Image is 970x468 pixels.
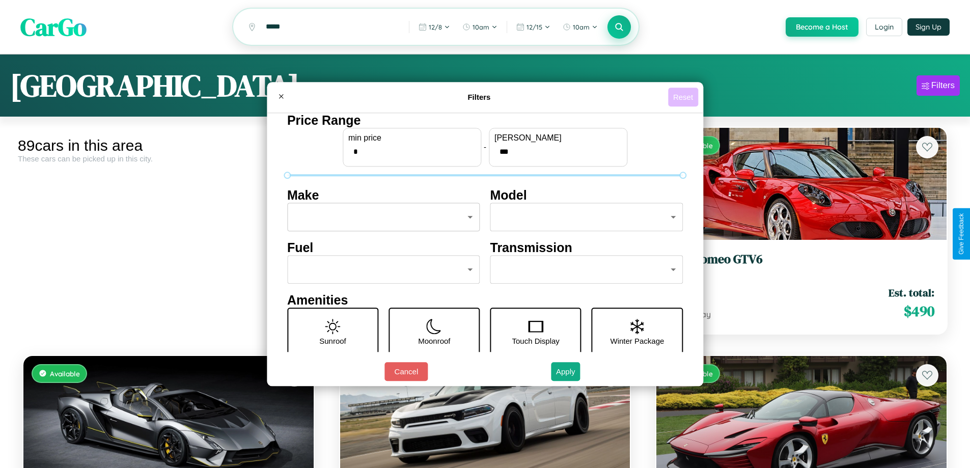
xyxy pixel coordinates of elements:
button: Reset [668,88,698,106]
span: 10am [573,23,590,31]
h1: [GEOGRAPHIC_DATA] [10,65,299,106]
button: 10am [558,19,603,35]
div: These cars can be picked up in this city. [18,154,319,163]
h4: Price Range [287,113,683,128]
label: min price [348,133,476,143]
p: - [484,140,486,154]
h4: Transmission [490,240,683,255]
p: Touch Display [512,334,559,348]
p: Sunroof [319,334,346,348]
button: Apply [551,362,580,381]
button: Cancel [384,362,428,381]
button: 12/15 [511,19,556,35]
h4: Amenities [287,293,683,308]
button: 12/8 [413,19,455,35]
div: Give Feedback [958,213,965,255]
div: 89 cars in this area [18,137,319,154]
span: 10am [473,23,489,31]
button: Filters [917,75,960,96]
label: [PERSON_NAME] [494,133,622,143]
span: 12 / 8 [429,23,442,31]
span: Available [50,369,80,378]
button: 10am [457,19,503,35]
a: Alfa Romeo GTV62022 [669,252,934,277]
button: Become a Host [786,17,858,37]
h4: Fuel [287,240,480,255]
span: CarGo [20,10,87,44]
button: Sign Up [907,18,950,36]
p: Moonroof [418,334,450,348]
h4: Model [490,188,683,203]
div: Filters [931,80,955,91]
h4: Filters [290,93,668,101]
span: Est. total: [889,285,934,300]
span: 12 / 15 [526,23,542,31]
button: Login [866,18,902,36]
h3: Alfa Romeo GTV6 [669,252,934,267]
h4: Make [287,188,480,203]
span: $ 490 [904,301,934,321]
p: Winter Package [611,334,664,348]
